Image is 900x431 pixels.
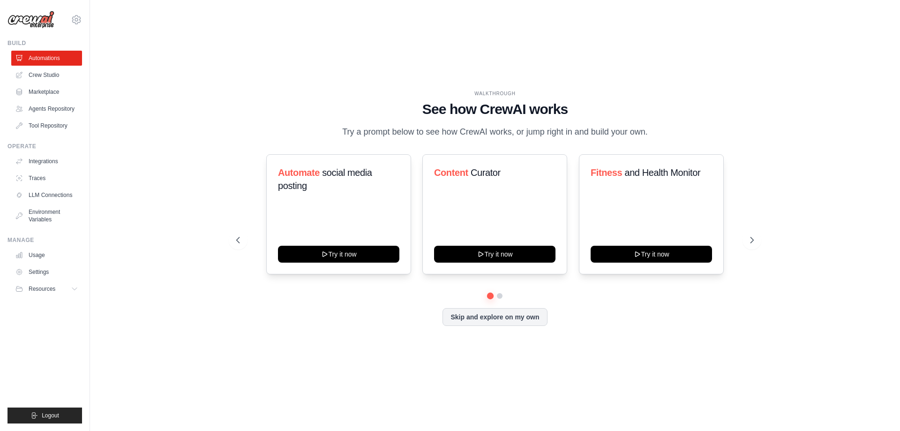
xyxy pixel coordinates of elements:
[7,143,82,150] div: Operate
[278,167,320,178] span: Automate
[11,84,82,99] a: Marketplace
[434,246,555,263] button: Try it now
[11,248,82,263] a: Usage
[442,308,547,326] button: Skip and explore on my own
[236,101,754,118] h1: See how CrewAI works
[11,51,82,66] a: Automations
[11,281,82,296] button: Resources
[591,167,622,178] span: Fitness
[337,125,652,139] p: Try a prompt below to see how CrewAI works, or jump right in and build your own.
[11,118,82,133] a: Tool Repository
[11,68,82,83] a: Crew Studio
[7,39,82,47] div: Build
[591,246,712,263] button: Try it now
[11,101,82,116] a: Agents Repository
[236,90,754,97] div: WALKTHROUGH
[11,265,82,280] a: Settings
[11,154,82,169] a: Integrations
[624,167,700,178] span: and Health Monitor
[278,246,399,263] button: Try it now
[7,236,82,244] div: Manage
[42,412,59,419] span: Logout
[278,167,372,191] span: social media posting
[11,171,82,186] a: Traces
[29,285,55,293] span: Resources
[11,204,82,227] a: Environment Variables
[471,167,501,178] span: Curator
[434,167,468,178] span: Content
[7,11,54,29] img: Logo
[11,188,82,203] a: LLM Connections
[7,408,82,423] button: Logout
